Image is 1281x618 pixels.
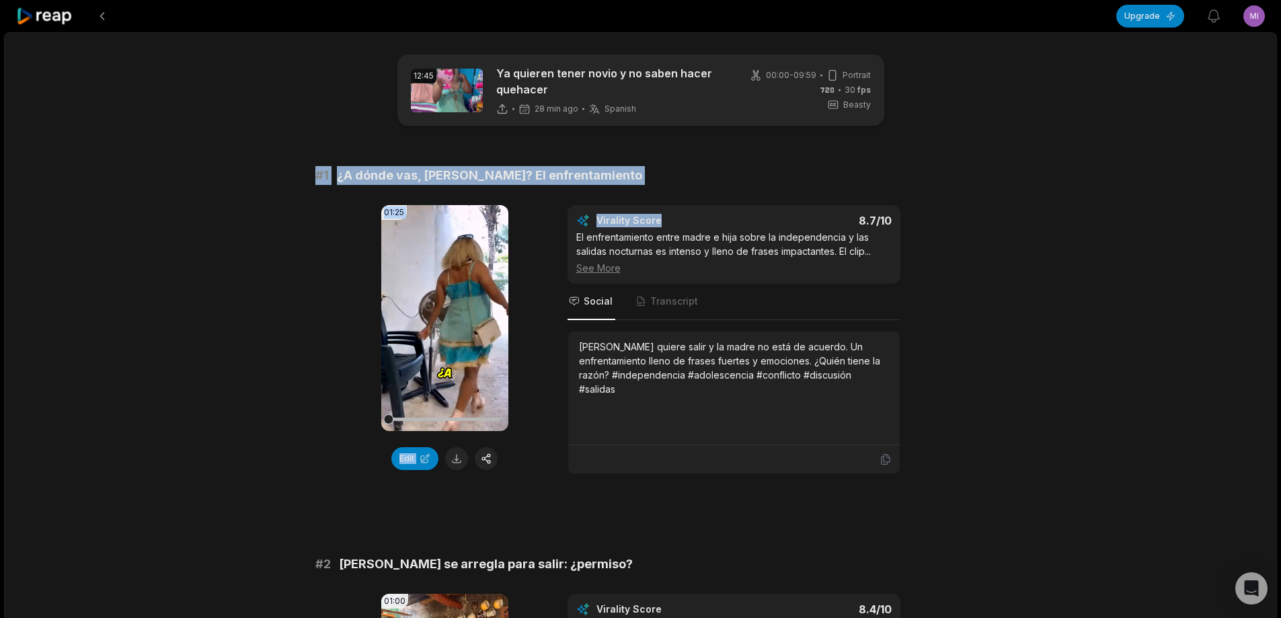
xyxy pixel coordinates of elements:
[315,166,329,185] span: # 1
[579,340,889,396] div: [PERSON_NAME] quiere salir y la madre no está de acuerdo. Un enfrentamiento lleno de frases fuert...
[496,65,728,98] p: Ya quieren tener novio y no saben hacer quehacer
[337,166,642,185] span: ¿A dónde vas, [PERSON_NAME]? El enfrentamiento
[766,69,816,81] span: 00:00 - 09:59
[391,447,438,470] button: Edit
[747,603,892,616] div: 8.4 /10
[576,230,892,275] div: El enfrentamiento entre madre e hija sobre la independencia y las salidas nocturnas es intenso y ...
[535,104,578,114] span: 28 min ago
[845,84,871,96] span: 30
[1235,572,1268,605] div: Open Intercom Messenger
[576,261,892,275] div: See More
[339,555,633,574] span: [PERSON_NAME] se arregla para salir: ¿permiso?
[843,69,871,81] span: Portrait
[1116,5,1184,28] button: Upgrade
[605,104,636,114] span: Spanish
[315,555,331,574] span: # 2
[747,214,892,227] div: 8.7 /10
[584,295,613,308] span: Social
[596,214,741,227] div: Virality Score
[381,205,508,431] video: Your browser does not support mp4 format.
[596,603,741,616] div: Virality Score
[411,69,436,83] div: 12:45
[650,295,698,308] span: Transcript
[843,99,871,111] span: Beasty
[857,85,871,95] span: fps
[568,284,900,320] nav: Tabs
